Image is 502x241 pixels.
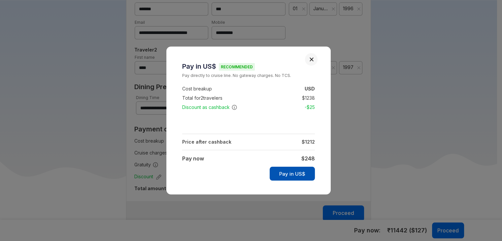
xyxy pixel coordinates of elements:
[219,63,255,71] span: Recommended
[182,155,204,162] strong: Pay now
[297,94,315,102] td: $ 1238
[182,62,315,70] h3: Pay in US$
[305,86,315,91] strong: USD
[302,139,315,145] strong: $ 1212
[297,103,315,111] td: -$ 25
[182,139,231,145] strong: Price after cashback
[182,72,315,79] small: Pay directly to cruise line. No gateway charges. No TCS.
[182,93,269,103] td: Total for 2 travelers
[301,155,315,162] strong: $ 248
[182,104,237,111] span: Discount as cashback
[270,167,315,181] button: Pay in US$
[182,84,269,93] td: Cost breakup
[309,57,314,62] button: Close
